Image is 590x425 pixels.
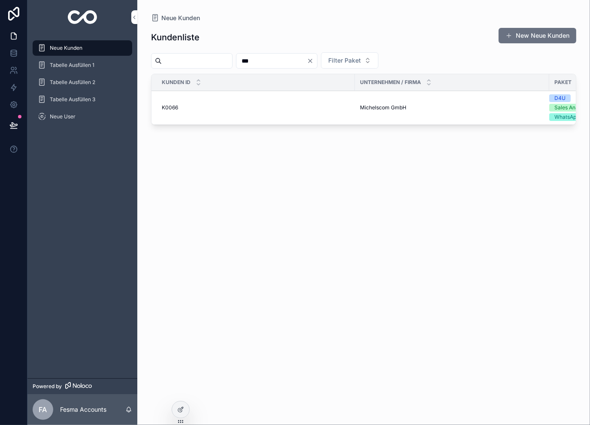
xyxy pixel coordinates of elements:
span: Paket [554,79,572,86]
a: K0066 [162,104,350,111]
a: Neue Kunden [151,14,200,22]
button: New Neue Kunden [499,28,576,43]
a: Tabelle Ausfüllen 1 [33,57,132,73]
span: Tabelle Ausfüllen 1 [50,62,94,69]
button: Select Button [321,52,378,69]
span: Neue Kunden [50,45,82,51]
img: App logo [68,10,97,24]
div: D4U [554,94,566,102]
a: Tabelle Ausfüllen 3 [33,92,132,107]
span: Filter Paket [328,56,361,65]
a: Neue Kunden [33,40,132,56]
span: Tabelle Ausfüllen 2 [50,79,95,86]
h1: Kundenliste [151,31,200,43]
p: Fesma Accounts [60,405,106,414]
span: FA [39,404,47,415]
span: Michelscom GmbH [360,104,406,111]
a: Tabelle Ausfüllen 2 [33,75,132,90]
span: Powered by [33,383,62,390]
a: Powered by [27,378,137,394]
button: Clear [307,57,317,64]
span: Neue Kunden [161,14,200,22]
a: Neue User [33,109,132,124]
span: Neue User [50,113,76,120]
span: Unternehmen / Firma [360,79,421,86]
span: Kunden ID [162,79,191,86]
a: Michelscom GmbH [360,104,544,111]
span: K0066 [162,104,178,111]
div: scrollable content [27,34,137,136]
span: Tabelle Ausfüllen 3 [50,96,95,103]
div: WhatsApp [554,113,579,121]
